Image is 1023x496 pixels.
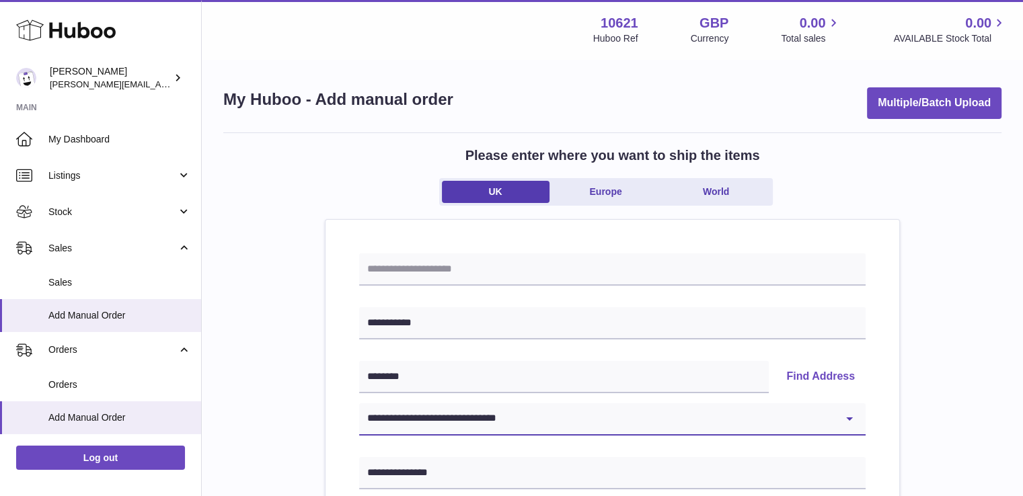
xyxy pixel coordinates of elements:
span: Stock [48,206,177,218]
span: [PERSON_NAME][EMAIL_ADDRESS][DOMAIN_NAME] [50,79,270,89]
span: AVAILABLE Stock Total [893,32,1007,45]
strong: GBP [699,14,728,32]
span: Sales [48,242,177,255]
img: steven@scoreapp.com [16,68,36,88]
span: Orders [48,343,177,356]
span: 0.00 [800,14,826,32]
div: [PERSON_NAME] [50,65,171,91]
span: Add Manual Order [48,309,191,322]
h2: Please enter where you want to ship the items [465,147,760,165]
strong: 10621 [601,14,638,32]
span: My Dashboard [48,133,191,146]
a: 0.00 AVAILABLE Stock Total [893,14,1007,45]
span: Sales [48,276,191,289]
span: Total sales [781,32,841,45]
a: UK [442,181,550,203]
span: Add Manual Order [48,411,191,424]
span: 0.00 [965,14,991,32]
button: Find Address [775,361,866,393]
button: Multiple/Batch Upload [867,87,1001,119]
span: Listings [48,169,177,182]
a: World [662,181,770,203]
h1: My Huboo - Add manual order [223,89,453,110]
div: Currency [691,32,729,45]
a: Log out [16,446,185,470]
span: Orders [48,378,191,391]
div: Huboo Ref [593,32,638,45]
a: 0.00 Total sales [781,14,841,45]
a: Europe [552,181,660,203]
